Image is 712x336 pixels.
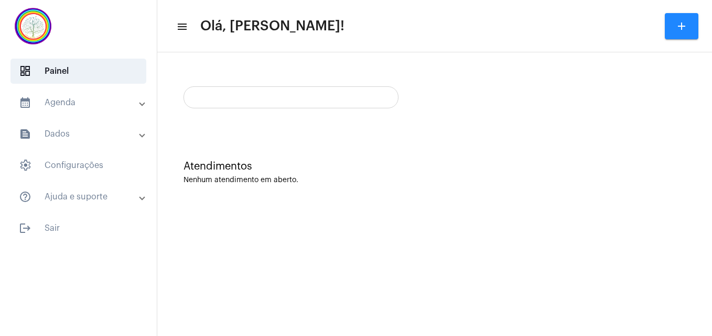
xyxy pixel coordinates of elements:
[184,161,686,172] div: Atendimentos
[6,90,157,115] mat-expansion-panel-header: sidenav iconAgenda
[19,159,31,172] span: sidenav icon
[19,96,140,109] mat-panel-title: Agenda
[176,20,187,33] mat-icon: sidenav icon
[10,59,146,84] span: Painel
[6,184,157,209] mat-expansion-panel-header: sidenav iconAjuda e suporte
[184,176,686,184] div: Nenhum atendimento em aberto.
[19,222,31,234] mat-icon: sidenav icon
[200,18,344,35] span: Olá, [PERSON_NAME]!
[10,216,146,241] span: Sair
[19,65,31,77] span: sidenav icon
[19,96,31,109] mat-icon: sidenav icon
[19,128,140,140] mat-panel-title: Dados
[19,191,31,203] mat-icon: sidenav icon
[675,20,688,32] mat-icon: add
[6,121,157,147] mat-expansion-panel-header: sidenav iconDados
[8,5,58,47] img: c337f8d0-2252-6d55-8527-ab50248c0d14.png
[19,128,31,140] mat-icon: sidenav icon
[19,191,140,203] mat-panel-title: Ajuda e suporte
[10,153,146,178] span: Configurações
